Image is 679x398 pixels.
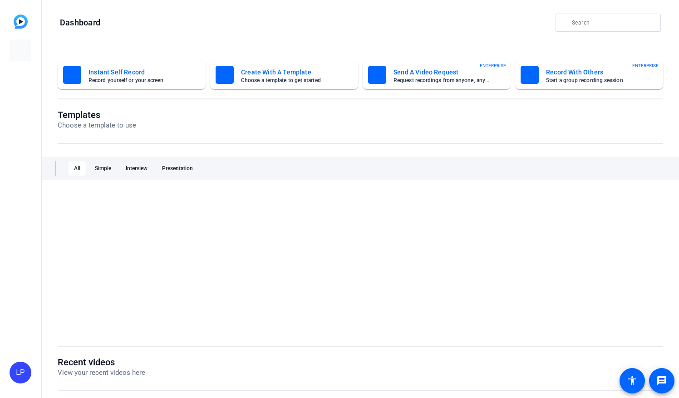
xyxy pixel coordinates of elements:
[58,120,136,131] p: Choose a template to use
[89,78,186,83] mat-card-subtitle: Record yourself or your screen
[546,78,643,83] mat-card-subtitle: Start a group recording session
[58,60,206,89] button: Instant Self RecordRecord yourself or your screen
[241,67,338,78] mat-card-title: Create With A Template
[546,67,643,78] mat-card-title: Record With Others
[89,67,186,78] mat-card-title: Instant Self Record
[157,161,198,176] div: Presentation
[58,109,136,120] h1: Templates
[480,62,506,69] span: ENTERPRISE
[515,60,663,89] button: Record With OthersStart a group recording sessionENTERPRISE
[394,67,491,78] mat-card-title: Send A Video Request
[241,78,338,83] mat-card-subtitle: Choose a template to get started
[210,60,358,89] button: Create With A TemplateChoose a template to get started
[14,15,28,29] img: blue-gradient.svg
[10,362,31,383] div: LP
[656,375,667,386] mat-icon: message
[69,161,86,176] div: All
[627,375,638,386] mat-icon: accessibility
[363,60,511,89] button: Send A Video RequestRequest recordings from anyone, anywhereENTERPRISE
[58,368,145,378] p: View your recent videos here
[394,78,491,83] mat-card-subtitle: Request recordings from anyone, anywhere
[632,62,659,69] span: ENTERPRISE
[58,357,145,368] h1: Recent videos
[60,17,100,28] h1: Dashboard
[572,17,654,28] input: Search
[89,161,117,176] div: Simple
[120,161,153,176] div: Interview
